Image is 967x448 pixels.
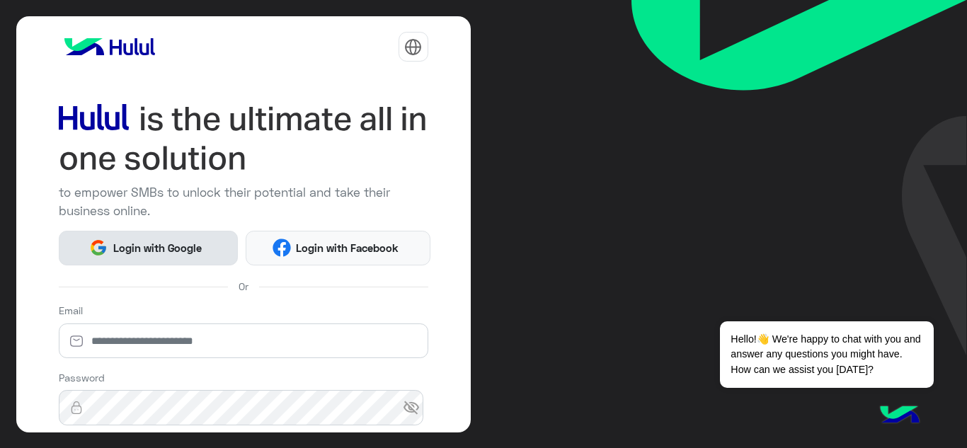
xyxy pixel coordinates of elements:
[345,430,428,445] a: Forgot Password?
[875,391,925,441] img: hulul-logo.png
[59,401,94,415] img: lock
[59,231,239,265] button: Login with Google
[403,395,428,420] span: visibility_off
[59,99,428,178] img: hululLoginTitle_EN.svg
[59,33,161,61] img: logo
[291,240,404,256] span: Login with Facebook
[59,370,105,385] label: Password
[273,239,291,257] img: Facebook
[59,183,428,220] p: to empower SMBs to unlock their potential and take their business online.
[239,279,248,294] span: Or
[59,334,94,348] img: email
[720,321,933,388] span: Hello!👋 We're happy to chat with you and answer any questions you might have. How can we assist y...
[404,38,422,56] img: tab
[108,240,207,256] span: Login with Google
[59,303,83,318] label: Email
[246,231,430,265] button: Login with Facebook
[89,239,108,257] img: Google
